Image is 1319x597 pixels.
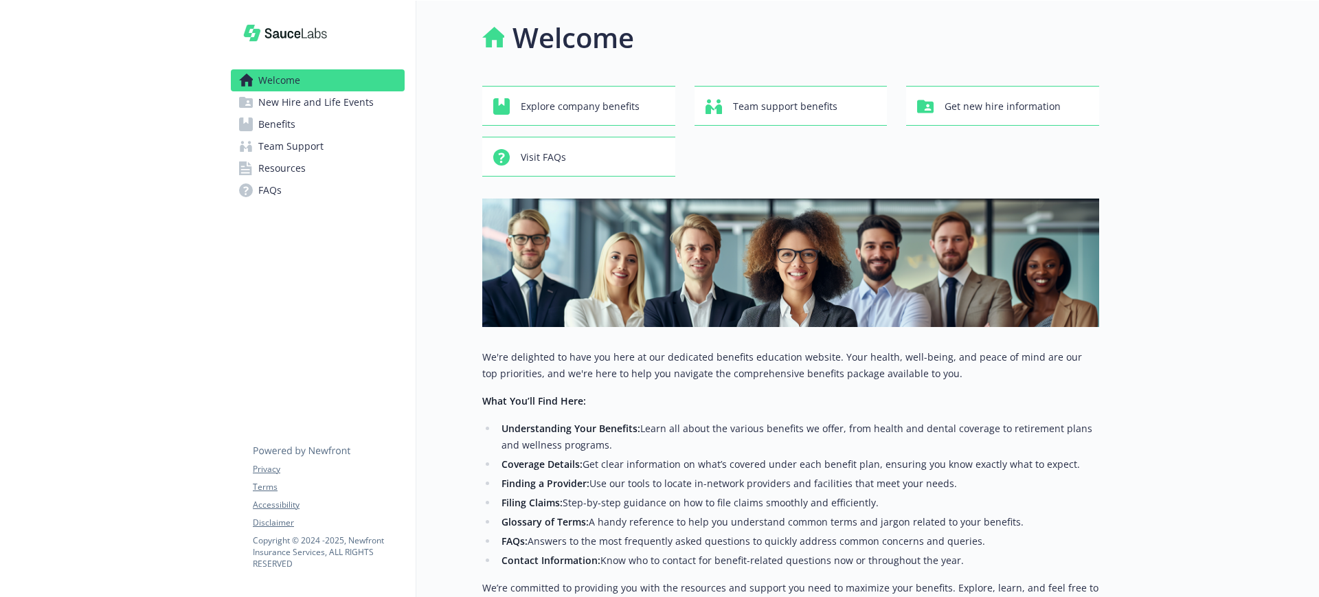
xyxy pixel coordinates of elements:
span: Resources [258,157,306,179]
li: Step-by-step guidance on how to file claims smoothly and efficiently. [497,495,1099,511]
strong: Coverage Details: [501,458,583,471]
strong: Understanding Your Benefits: [501,422,640,435]
span: New Hire and Life Events [258,91,374,113]
a: Resources [231,157,405,179]
strong: What You’ll Find Here: [482,394,586,407]
strong: Filing Claims: [501,496,563,509]
span: Benefits [258,113,295,135]
button: Team support benefits [695,86,888,126]
button: Explore company benefits [482,86,675,126]
li: Learn all about the various benefits we offer, from health and dental coverage to retirement plan... [497,420,1099,453]
button: Get new hire information [906,86,1099,126]
a: New Hire and Life Events [231,91,405,113]
a: Welcome [231,69,405,91]
a: FAQs [231,179,405,201]
a: Accessibility [253,499,404,511]
span: Team Support [258,135,324,157]
span: Welcome [258,69,300,91]
a: Disclaimer [253,517,404,529]
img: overview page banner [482,199,1099,327]
strong: FAQs: [501,534,528,548]
span: Visit FAQs [521,144,566,170]
strong: Finding a Provider: [501,477,589,490]
a: Privacy [253,463,404,475]
li: Know who to contact for benefit-related questions now or throughout the year. [497,552,1099,569]
a: Terms [253,481,404,493]
li: Answers to the most frequently asked questions to quickly address common concerns and queries. [497,533,1099,550]
p: Copyright © 2024 - 2025 , Newfront Insurance Services, ALL RIGHTS RESERVED [253,534,404,570]
span: FAQs [258,179,282,201]
span: Explore company benefits [521,93,640,120]
a: Benefits [231,113,405,135]
strong: Contact Information: [501,554,600,567]
li: Use our tools to locate in-network providers and facilities that meet your needs. [497,475,1099,492]
li: A handy reference to help you understand common terms and jargon related to your benefits. [497,514,1099,530]
li: Get clear information on what’s covered under each benefit plan, ensuring you know exactly what t... [497,456,1099,473]
strong: Glossary of Terms: [501,515,589,528]
p: We're delighted to have you here at our dedicated benefits education website. Your health, well-b... [482,349,1099,382]
a: Team Support [231,135,405,157]
h1: Welcome [512,17,634,58]
button: Visit FAQs [482,137,675,177]
span: Team support benefits [733,93,837,120]
span: Get new hire information [945,93,1061,120]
